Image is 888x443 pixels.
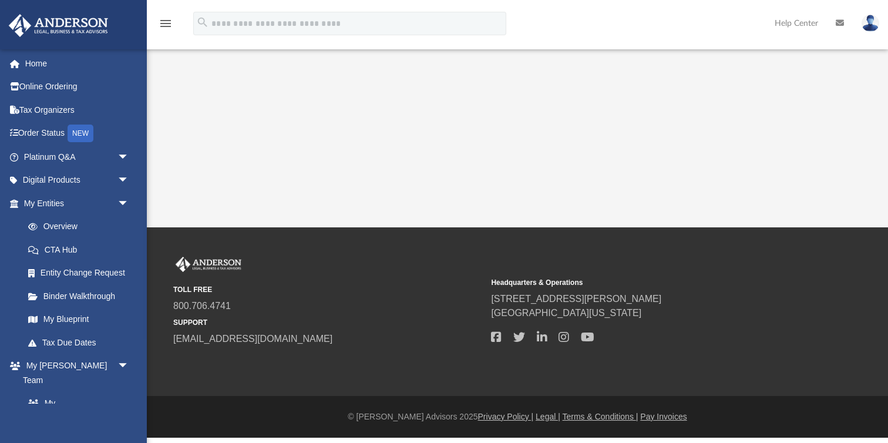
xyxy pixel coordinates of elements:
a: My [PERSON_NAME] Teamarrow_drop_down [8,354,141,392]
img: User Pic [862,15,879,32]
a: [GEOGRAPHIC_DATA][US_STATE] [491,308,641,318]
a: [EMAIL_ADDRESS][DOMAIN_NAME] [173,334,332,344]
a: Home [8,52,147,75]
span: arrow_drop_down [117,192,141,216]
small: TOLL FREE [173,284,483,295]
span: arrow_drop_down [117,169,141,193]
a: 800.706.4741 [173,301,231,311]
i: search [196,16,209,29]
img: Anderson Advisors Platinum Portal [5,14,112,37]
a: Tax Due Dates [16,331,147,354]
span: arrow_drop_down [117,145,141,169]
i: menu [159,16,173,31]
a: Platinum Q&Aarrow_drop_down [8,145,147,169]
small: Headquarters & Operations [491,277,800,288]
a: Tax Organizers [8,98,147,122]
span: arrow_drop_down [117,354,141,378]
a: Digital Productsarrow_drop_down [8,169,147,192]
a: Terms & Conditions | [563,412,638,421]
div: NEW [68,125,93,142]
a: My Blueprint [16,308,141,331]
a: Privacy Policy | [478,412,534,421]
a: Order StatusNEW [8,122,147,146]
a: CTA Hub [16,238,147,261]
a: Legal | [536,412,560,421]
a: Overview [16,215,147,239]
a: menu [159,22,173,31]
small: SUPPORT [173,317,483,328]
a: Online Ordering [8,75,147,99]
a: My Entitiesarrow_drop_down [8,192,147,215]
a: Binder Walkthrough [16,284,147,308]
a: Pay Invoices [640,412,687,421]
div: © [PERSON_NAME] Advisors 2025 [147,411,888,423]
img: Anderson Advisors Platinum Portal [173,257,244,272]
a: Entity Change Request [16,261,147,285]
a: [STREET_ADDRESS][PERSON_NAME] [491,294,661,304]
